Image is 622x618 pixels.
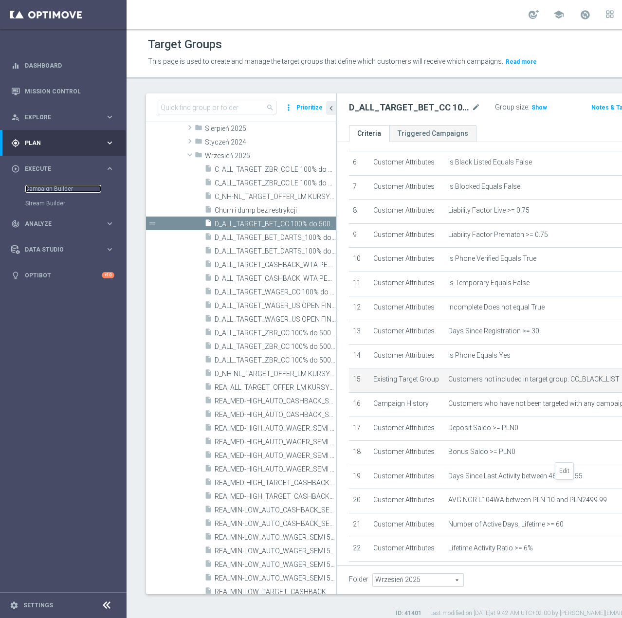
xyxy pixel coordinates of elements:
span: REA_MED-HIGH_AUTO_WAGER_SEMI 50% do 300 PLN push_260925 [215,452,336,460]
span: D_NH-NL_TARGET_OFFER_LM KURSY_160925 [215,370,336,378]
i: gps_fixed [11,139,20,147]
td: Customer Attributes [369,320,444,345]
span: REA_MIN-LOW_AUTO_WAGER_SEMI 50% do 100 PLN push_190925 [215,547,336,555]
span: D_ALL_TARGET_BET_DARTS_100% do 300 PLN_120925 [215,247,336,255]
span: Number of Active Days, Lifetime >= 60 [448,520,564,528]
i: insert_drive_file [204,396,212,407]
td: 13 [349,320,369,345]
button: Mission Control [11,88,115,95]
td: 17 [349,417,369,441]
td: 15 [349,368,369,393]
label: : [528,103,530,111]
i: insert_drive_file [204,314,212,326]
label: Folder [349,575,368,583]
span: D_ALL_TARGET_WAGER_CC 100% do 500 PLN 1KE_290925 [215,288,336,296]
td: Customer Attributes [369,417,444,441]
i: folder [195,137,202,148]
span: school [553,9,564,20]
div: equalizer Dashboard [11,62,115,70]
i: insert_drive_file [204,546,212,557]
i: insert_drive_file [204,355,212,366]
i: folder [195,151,202,162]
td: Customer Attributes [369,272,444,296]
i: person_search [11,113,20,122]
i: chevron_left [327,104,336,113]
i: insert_drive_file [204,273,212,285]
i: insert_drive_file [204,423,212,435]
td: 7 [349,175,369,200]
span: Incomplete Does not equal True [448,303,545,311]
i: play_circle_outline [11,164,20,173]
a: Settings [23,602,53,608]
div: Explore [11,113,105,122]
a: Triggered Campaigns [389,125,476,142]
button: lightbulb Optibot +10 [11,272,115,279]
i: insert_drive_file [204,437,212,448]
span: D_ALL_TARGET_ZBR_CC 100% do 500 PLN 1 LE_220925 [215,356,336,364]
button: play_circle_outline Execute keyboard_arrow_right [11,165,115,173]
span: Plan [25,140,105,146]
span: D_ALL_TARGET_WAGER_US OPEN FINAL 50% do 300 PLN_010925 [215,315,336,324]
i: insert_drive_file [204,573,212,584]
span: REA_MED-HIGH_TARGET_CASHBACK_EL MS NL-PL 50% do 300 PLN_020925 [215,492,336,501]
span: C_NH-NL_TARGET_OFFER_LM KURSY_160925 [215,193,336,201]
i: insert_drive_file [204,192,212,203]
td: Customer Attributes [369,465,444,489]
i: insert_drive_file [204,287,212,298]
div: Optibot [11,262,114,288]
td: 20 [349,489,369,513]
td: 6 [349,151,369,175]
td: Customer Attributes [369,537,444,562]
span: Churn i dump bez restrykcji [215,206,336,215]
td: Existing Target Group [369,368,444,393]
span: D_ALL_TARGET_ZBR_CC 100% do 500 PLN 1 LE CZW sms_220925 [215,329,336,337]
i: keyboard_arrow_right [105,164,114,173]
div: gps_fixed Plan keyboard_arrow_right [11,139,115,147]
td: 23 [349,562,369,586]
i: settings [10,601,18,610]
i: insert_drive_file [204,246,212,257]
a: Mission Control [25,78,114,104]
span: Liability Factor Prematch >= 0.75 [448,231,548,239]
i: insert_drive_file [204,328,212,339]
i: track_changes [11,219,20,228]
span: AVG NGR L104WA between PLN-10 and PLN2499.99 [448,496,607,504]
span: Bonus Saldo >= PLN0 [448,448,515,456]
span: REA_MED-HIGH_AUTO_WAGER_SEMI 50% do 300 PLN push_120925 [215,424,336,433]
i: insert_drive_file [204,491,212,503]
span: REA_MIN-LOW_AUTO_CASHBACK_SEMI 50% do 100 PLN push_160925 [215,506,336,514]
i: insert_drive_file [204,464,212,475]
div: Data Studio [11,245,105,254]
td: Customer Attributes [369,344,444,368]
i: insert_drive_file [204,519,212,530]
span: Sierpie&#x144; 2025 [205,125,336,133]
td: Customer Attributes [369,248,444,272]
td: Customer Attributes [369,513,444,537]
i: insert_drive_file [204,587,212,598]
td: Customer Attributes [369,175,444,200]
div: Stream Builder [25,196,126,211]
label: ID: 41401 [396,609,421,618]
span: Is Black Listed Equals False [448,158,532,166]
span: Liability Factor Live >= 0.75 [448,206,530,215]
i: insert_drive_file [204,369,212,380]
td: 9 [349,223,369,248]
button: Data Studio keyboard_arrow_right [11,246,115,254]
span: REA_MIN-LOW_AUTO_WAGER_SEMI 50% do 100 PLN push_120925 [215,533,336,542]
span: D_ALL_TARGET_BET_DARTS_100% do 300 PLN sms_120925 [215,234,336,242]
div: Mission Control [11,78,114,104]
span: Lifetime Activity Ratio >= 6% [448,544,533,552]
td: Customer Attributes [369,562,444,586]
i: more_vert [284,101,293,114]
span: Wrzesie&#x144; 2025 [205,152,336,160]
span: REA_MIN-LOW_TARGET_CASHBACK_EL MS NL-PL 50% do 100 PLN sms_020925 [215,588,336,596]
span: REA_ALL_TARGET_OFFER_LM KURSY_160925 [215,383,336,392]
a: Stream Builder [25,200,101,207]
span: REA_MED-HIGH_AUTO_WAGER_SEMI 50% do 300 PLN sms_050925 [215,465,336,473]
i: insert_drive_file [204,478,212,489]
td: Customer Attributes [369,296,444,320]
span: REA_MED-HIGH_AUTO_CASHBACK_SEMI 50% do 300 PLN push_160925 [215,397,336,405]
button: Read more [505,56,538,67]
